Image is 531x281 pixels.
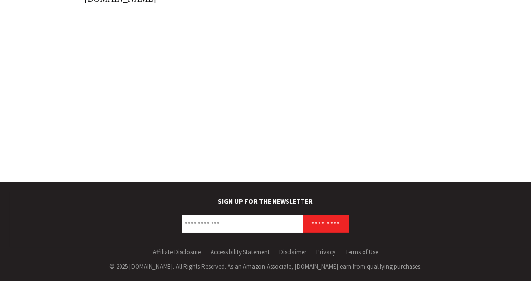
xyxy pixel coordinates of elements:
a: Affiliate Disclosure [153,248,201,256]
div: © 2025 [DOMAIN_NAME]. All Rights Reserved. As an Amazon Associate, [DOMAIN_NAME] earn from qualif... [10,262,521,272]
a: Privacy [316,248,335,256]
a: Terms of Use [345,248,378,256]
a: Accessibility Statement [211,248,270,256]
a: Disclaimer [279,248,306,256]
label: SIGN UP FOR THE NEWSLETTER [10,197,521,211]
